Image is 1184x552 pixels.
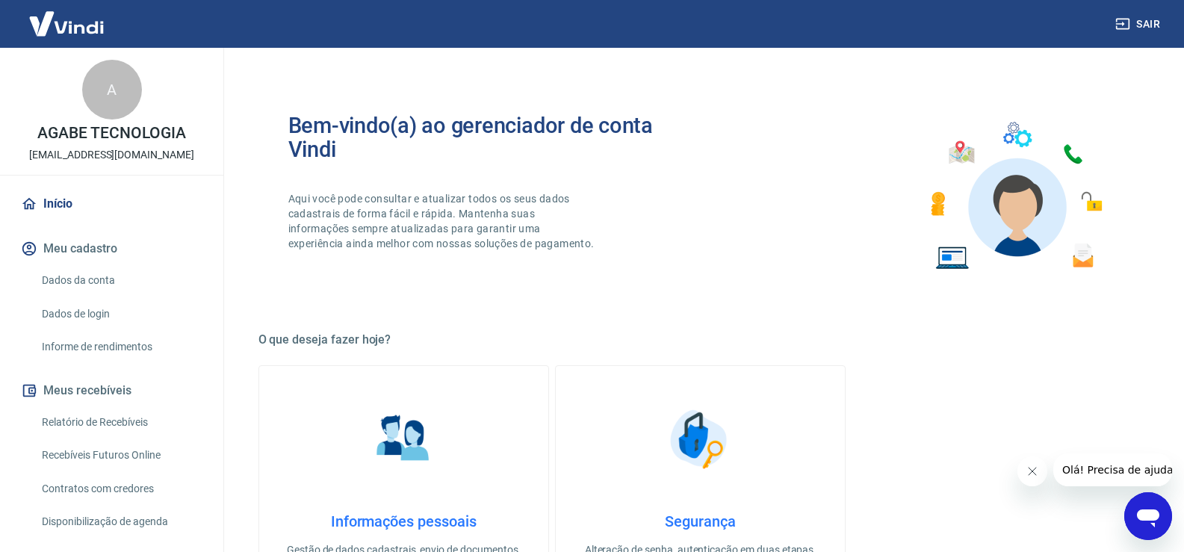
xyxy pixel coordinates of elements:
[258,332,1143,347] h5: O que deseja fazer hoje?
[18,374,205,407] button: Meus recebíveis
[366,402,441,477] img: Informações pessoais
[18,232,205,265] button: Meu cadastro
[36,407,205,438] a: Relatório de Recebíveis
[1112,10,1166,38] button: Sair
[1017,456,1047,486] iframe: Fechar mensagem
[36,332,205,362] a: Informe de rendimentos
[917,114,1113,279] img: Imagem de um avatar masculino com diversos icones exemplificando as funcionalidades do gerenciado...
[288,114,701,161] h2: Bem-vindo(a) ao gerenciador de conta Vindi
[37,125,185,141] p: AGABE TECNOLOGIA
[1124,492,1172,540] iframe: Botão para abrir a janela de mensagens
[663,402,737,477] img: Segurança
[36,299,205,329] a: Dados de login
[29,147,194,163] p: [EMAIL_ADDRESS][DOMAIN_NAME]
[18,187,205,220] a: Início
[1053,453,1172,486] iframe: Mensagem da empresa
[580,512,821,530] h4: Segurança
[36,265,205,296] a: Dados da conta
[288,191,598,251] p: Aqui você pode consultar e atualizar todos os seus dados cadastrais de forma fácil e rápida. Mant...
[82,60,142,120] div: A
[18,1,115,46] img: Vindi
[9,10,125,22] span: Olá! Precisa de ajuda?
[36,474,205,504] a: Contratos com credores
[283,512,524,530] h4: Informações pessoais
[36,506,205,537] a: Disponibilização de agenda
[36,440,205,471] a: Recebíveis Futuros Online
